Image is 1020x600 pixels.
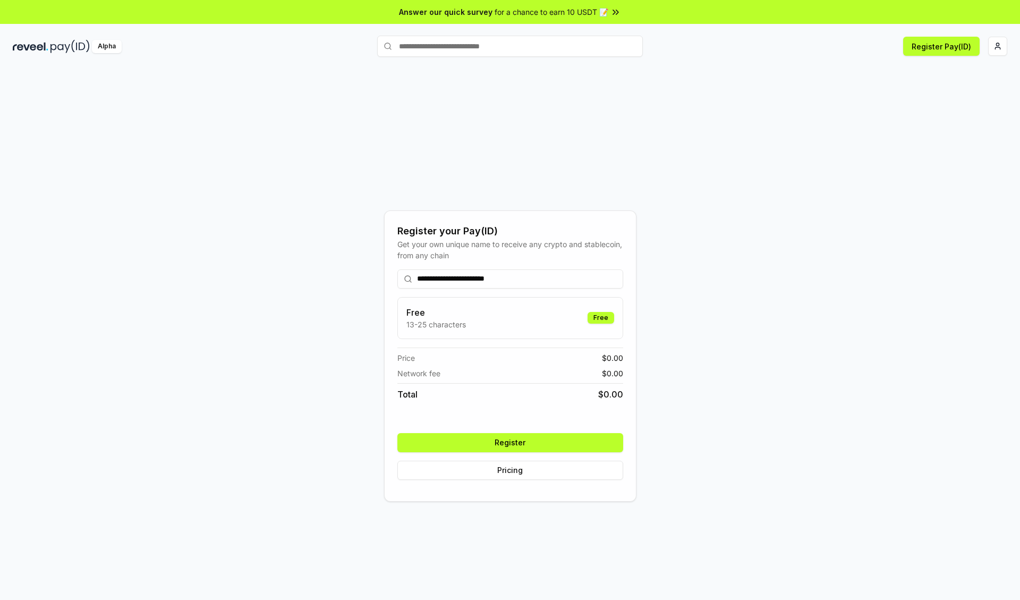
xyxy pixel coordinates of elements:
[406,319,466,330] p: 13-25 characters
[406,306,466,319] h3: Free
[903,37,980,56] button: Register Pay(ID)
[13,40,48,53] img: reveel_dark
[602,352,623,364] span: $ 0.00
[397,224,623,239] div: Register your Pay(ID)
[397,433,623,452] button: Register
[92,40,122,53] div: Alpha
[397,352,415,364] span: Price
[598,388,623,401] span: $ 0.00
[399,6,492,18] span: Answer our quick survey
[50,40,90,53] img: pay_id
[588,312,614,324] div: Free
[397,239,623,261] div: Get your own unique name to receive any crypto and stablecoin, from any chain
[602,368,623,379] span: $ 0.00
[397,461,623,480] button: Pricing
[397,368,440,379] span: Network fee
[495,6,608,18] span: for a chance to earn 10 USDT 📝
[397,388,418,401] span: Total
